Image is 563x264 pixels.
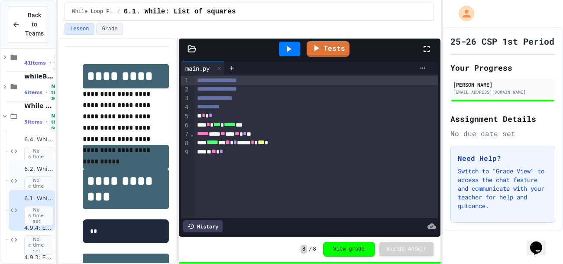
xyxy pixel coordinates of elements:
div: 9 [181,148,190,157]
button: Back to Teams [8,6,48,43]
span: No time set [24,235,53,255]
span: No time set [24,176,53,196]
div: [PERSON_NAME] [453,81,553,88]
span: • [49,59,51,66]
p: Switch to "Grade View" to access the chat feature and communicate with your teacher for help and ... [458,167,548,210]
div: 1 [181,76,190,85]
span: 8 [301,245,307,254]
span: 6.4. While: Jogging [24,136,53,143]
div: [EMAIL_ADDRESS][DOMAIN_NAME] [453,89,553,95]
span: While Loop Projects [72,8,113,15]
span: 5 items [24,119,42,125]
span: 6 items [24,90,42,95]
div: 7 [181,130,190,139]
span: No time set [55,54,67,72]
div: main.py [181,62,225,75]
div: 3 [181,94,190,103]
span: Fold line [190,130,194,137]
h1: 25-26 CSP 1st Period [450,35,554,47]
button: Lesson [65,23,94,35]
span: 6.1. While: List of squares [123,7,236,17]
span: / [117,8,120,15]
div: 8 [181,139,190,148]
a: Tests [307,41,349,57]
span: 6.1. While: List of squares [24,195,53,202]
h2: Your Progress [450,62,555,74]
h3: Need Help? [458,153,548,163]
span: whileBuilding [24,72,53,80]
button: Submit Answer [379,242,434,256]
span: No time set [24,206,53,226]
span: 6.2. While: Least divisor [24,166,53,173]
div: No due date set [450,128,555,139]
div: 6 [181,121,190,130]
span: No time set [51,84,63,101]
h2: Assignment Details [450,113,555,125]
div: 5 [181,112,190,121]
button: View grade [323,242,375,257]
div: My Account [450,3,476,23]
span: 4.9.4: Exercise - Higher or Lower I [24,225,53,232]
div: main.py [181,64,214,73]
div: 2 [181,85,190,95]
span: / [309,246,312,253]
span: Back to Teams [25,11,44,38]
span: No time set [24,147,53,167]
span: 4.9.3: Exercise - Target Sum [24,254,53,261]
span: Submit Answer [386,246,427,253]
span: • [46,89,48,96]
button: Grade [96,23,123,35]
span: 41 items [24,60,46,66]
iframe: chat widget [527,229,554,255]
span: 8 [313,246,316,253]
div: History [183,220,223,232]
span: • [46,118,48,125]
span: While Loop Projects [24,102,53,110]
div: 4 [181,103,190,112]
span: No time set [51,113,63,130]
